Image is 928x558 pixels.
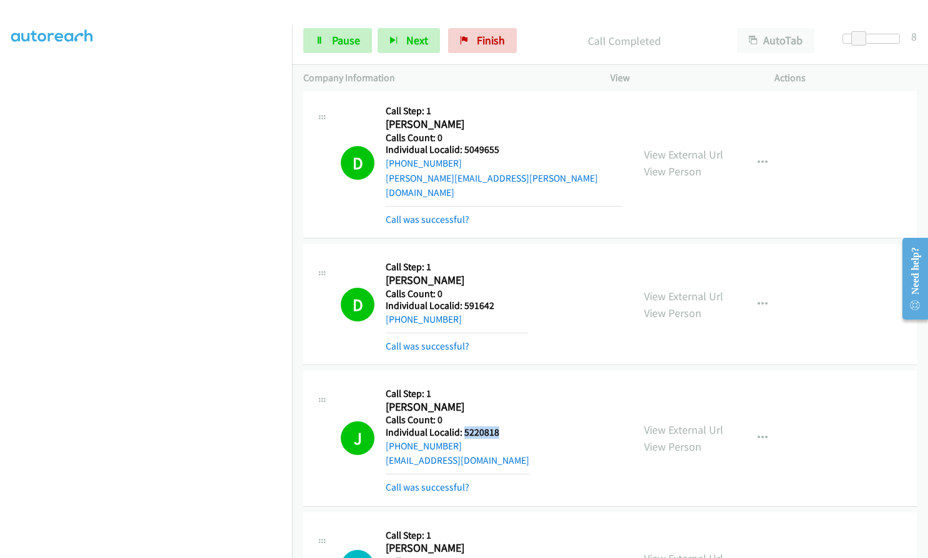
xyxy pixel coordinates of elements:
[386,157,462,169] a: [PHONE_NUMBER]
[378,28,440,53] button: Next
[644,147,723,162] a: View External Url
[386,340,469,352] a: Call was successful?
[610,71,753,86] p: View
[644,439,701,454] a: View Person
[386,172,598,199] a: [PERSON_NAME][EMAIL_ADDRESS][PERSON_NAME][DOMAIN_NAME]
[341,146,374,180] h1: D
[386,261,528,273] h5: Call Step: 1
[386,426,529,439] h5: Individual Localid: 5220818
[303,71,588,86] p: Company Information
[386,288,528,300] h5: Calls Count: 0
[386,273,528,288] h2: [PERSON_NAME]
[303,28,372,53] a: Pause
[477,33,505,47] span: Finish
[406,33,428,47] span: Next
[341,421,374,455] h1: J
[386,414,529,426] h5: Calls Count: 0
[386,454,529,466] a: [EMAIL_ADDRESS][DOMAIN_NAME]
[341,288,374,321] h1: D
[332,33,360,47] span: Pause
[386,132,622,144] h5: Calls Count: 0
[386,313,462,325] a: [PHONE_NUMBER]
[386,117,528,132] h2: [PERSON_NAME]
[644,289,723,303] a: View External Url
[386,481,469,493] a: Call was successful?
[911,28,917,45] div: 8
[644,423,723,437] a: View External Url
[644,164,701,179] a: View Person
[386,529,529,542] h5: Call Step: 1
[737,28,814,53] button: AutoTab
[892,229,928,328] iframe: Resource Center
[386,144,622,156] h5: Individual Localid: 5049655
[386,541,528,556] h2: [PERSON_NAME]
[774,71,917,86] p: Actions
[386,105,622,117] h5: Call Step: 1
[386,300,528,312] h5: Individual Localid: 591642
[386,388,529,400] h5: Call Step: 1
[644,306,701,320] a: View Person
[386,440,462,452] a: [PHONE_NUMBER]
[534,32,715,49] p: Call Completed
[448,28,517,53] a: Finish
[386,400,528,414] h2: [PERSON_NAME]
[386,213,469,225] a: Call was successful?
